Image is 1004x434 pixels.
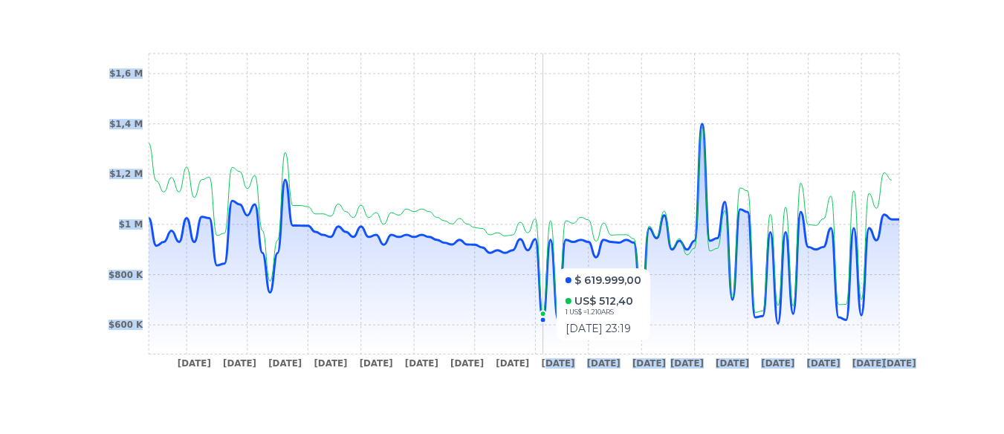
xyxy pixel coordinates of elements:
tspan: [DATE] [670,358,704,369]
tspan: [DATE] [223,358,256,369]
tspan: [DATE] [716,358,749,369]
tspan: [DATE] [761,358,794,369]
tspan: $1,4 M [109,119,143,129]
tspan: [DATE] [405,358,438,369]
tspan: [DATE] [883,358,916,369]
tspan: [DATE] [450,358,484,369]
tspan: $1 M [119,219,143,230]
tspan: [DATE] [360,358,393,369]
tspan: [DATE] [632,358,666,369]
tspan: [DATE] [314,358,347,369]
tspan: $1,6 M [109,68,143,79]
tspan: [DATE] [587,358,621,369]
tspan: [DATE] [852,358,886,369]
tspan: [DATE] [541,358,574,369]
tspan: $600 K [109,320,143,330]
tspan: [DATE] [807,358,841,369]
tspan: [DATE] [496,358,529,369]
tspan: $1,2 M [109,169,143,180]
tspan: [DATE] [178,358,211,369]
tspan: $800 K [109,270,143,280]
tspan: [DATE] [268,358,302,369]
